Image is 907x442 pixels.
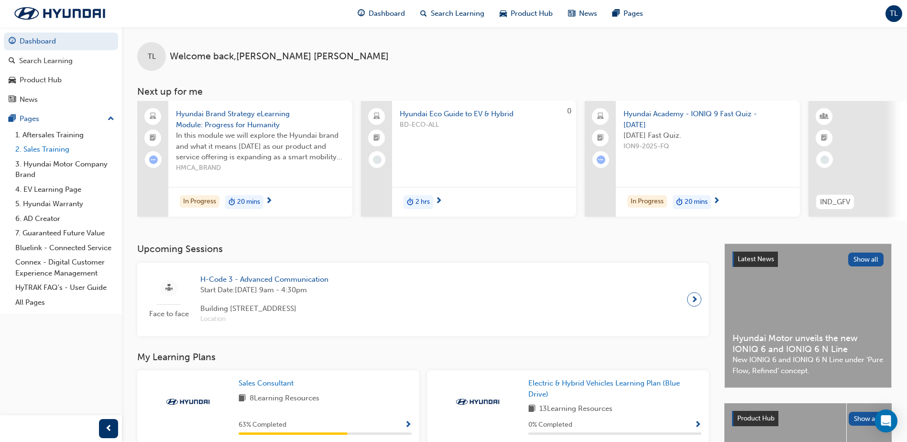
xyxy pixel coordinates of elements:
[237,197,260,208] span: 20 mins
[415,197,430,208] span: 2 hrs
[176,163,345,174] span: HMCA_BRAND
[4,52,118,70] a: Search Learning
[623,8,643,19] span: Pages
[148,51,156,62] span: TL
[597,155,605,164] span: learningRecordVerb_ATTEMPT-icon
[821,110,828,123] span: learningResourceType_INSTRUCTOR_LED-icon
[597,110,604,123] span: laptop-icon
[176,130,345,163] span: In this module we will explore the Hyundai brand and what it means [DATE] as our product and serv...
[108,113,114,125] span: up-icon
[9,76,16,85] span: car-icon
[407,196,414,209] span: duration-icon
[11,182,118,197] a: 4. EV Learning Page
[162,397,214,407] img: Trak
[165,282,173,294] span: sessionType_FACE_TO_FACE-icon
[567,107,571,115] span: 0
[361,101,576,217] a: 0Hyundai Eco Guide to EV & HybridBD-ECO-ALLduration-icon2 hrs
[11,226,118,241] a: 7. Guaranteed Future Value
[239,379,294,387] span: Sales Consultant
[585,101,800,217] a: Hyundai Academy - IONIQ 9 Fast Quiz - [DATE][DATE] Fast Quiz.ION9-2025-FQIn Progressduration-icon...
[685,197,708,208] span: 20 mins
[11,142,118,157] a: 2. Sales Training
[20,75,62,86] div: Product Hub
[11,128,118,143] a: 1. Aftersales Training
[369,8,405,19] span: Dashboard
[137,101,352,217] a: Hyundai Brand Strategy eLearning Module: Progress for HumanityIn this module we will explore the ...
[200,274,328,285] span: H-Code 3 - Advanced Communication
[420,8,427,20] span: search-icon
[612,8,620,20] span: pages-icon
[732,333,884,354] span: Hyundai Motor unveils the new IONIQ 6 and IONIQ 6 N Line
[373,110,380,123] span: laptop-icon
[568,8,575,20] span: news-icon
[623,141,792,152] span: ION9-2025-FQ
[627,195,667,208] div: In Progress
[137,243,709,254] h3: Upcoming Sessions
[239,393,246,405] span: book-icon
[4,31,118,110] button: DashboardSearch LearningProduct HubNews
[623,130,792,141] span: [DATE] Fast Quiz.
[5,3,115,23] img: Trak
[492,4,560,23] a: car-iconProduct Hub
[4,71,118,89] a: Product Hub
[180,195,219,208] div: In Progress
[11,197,118,211] a: 5. Hyundai Warranty
[511,8,553,19] span: Product Hub
[890,8,898,19] span: TL
[528,379,680,398] span: Electric & Hybrid Vehicles Learning Plan (Blue Drive)
[200,303,328,314] span: Building [STREET_ADDRESS]
[9,57,15,66] span: search-icon
[874,409,897,432] div: Open Intercom Messenger
[150,132,156,144] span: booktick-icon
[400,120,568,131] span: BD-ECO-ALL
[738,255,774,263] span: Latest News
[11,211,118,226] a: 6. AD Creator
[170,51,389,62] span: Welcome back , [PERSON_NAME] [PERSON_NAME]
[737,414,775,422] span: Product Hub
[105,423,112,435] span: prev-icon
[265,197,273,206] span: next-icon
[528,420,572,431] span: 0 % Completed
[11,157,118,182] a: 3. Hyundai Motor Company Brand
[848,253,884,266] button: Show all
[229,196,235,209] span: duration-icon
[732,411,884,426] a: Product HubShow all
[821,132,828,144] span: booktick-icon
[200,314,328,325] span: Location
[431,8,484,19] span: Search Learning
[528,403,535,415] span: book-icon
[528,378,701,399] a: Electric & Hybrid Vehicles Learning Plan (Blue Drive)
[732,252,884,267] a: Latest NewsShow all
[145,309,193,320] span: Face to face
[4,91,118,109] a: News
[404,421,412,430] span: Show Progress
[358,8,365,20] span: guage-icon
[4,33,118,50] a: Dashboard
[404,419,412,431] button: Show Progress
[676,196,683,209] span: duration-icon
[435,197,442,206] span: next-icon
[11,255,118,280] a: Connex - Digital Customer Experience Management
[19,55,73,66] div: Search Learning
[373,155,382,164] span: learningRecordVerb_NONE-icon
[137,352,709,363] h3: My Learning Plans
[350,4,413,23] a: guage-iconDashboard
[200,285,328,296] span: Start Date: [DATE] 9am - 4:30pm
[451,397,504,407] img: Trak
[4,110,118,128] button: Pages
[713,197,720,206] span: next-icon
[11,295,118,310] a: All Pages
[413,4,492,23] a: search-iconSearch Learning
[732,354,884,376] span: New IONIQ 6 and IONIQ 6 N Line under ‘Pure Flow, Refined’ concept.
[145,270,701,329] a: Face to faceH-Code 3 - Advanced CommunicationStart Date:[DATE] 9am - 4:30pmBuilding [STREET_ADDRE...
[560,4,605,23] a: news-iconNews
[20,113,39,124] div: Pages
[400,109,568,120] span: Hyundai Eco Guide to EV & Hybrid
[500,8,507,20] span: car-icon
[9,37,16,46] span: guage-icon
[149,155,158,164] span: learningRecordVerb_ATTEMPT-icon
[820,197,850,208] span: IND_GFV
[9,96,16,104] span: news-icon
[820,155,829,164] span: learningRecordVerb_NONE-icon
